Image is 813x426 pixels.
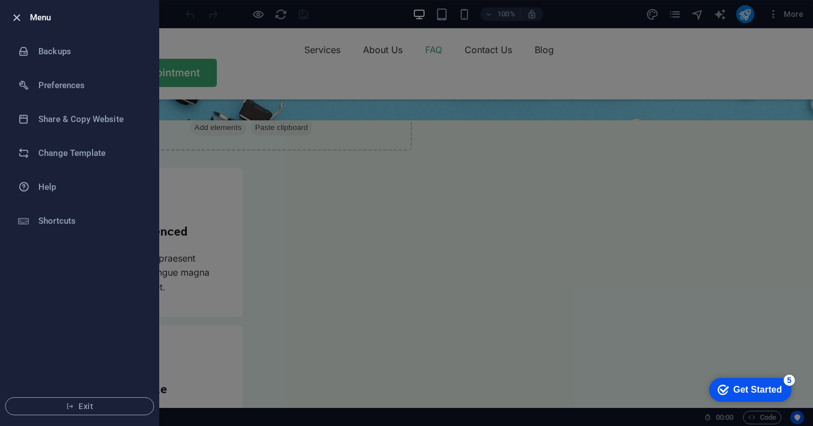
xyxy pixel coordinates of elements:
a: Help [1,170,159,204]
button: Exit [5,397,154,415]
h6: Backups [38,45,143,58]
h6: Help [38,180,143,194]
span: Exit [15,402,145,411]
div: Get Started 5 items remaining, 0% complete [9,6,91,29]
h6: Menu [30,11,150,24]
h6: Preferences [38,79,143,92]
h6: Share & Copy Website [38,112,143,126]
div: Get Started [33,12,82,23]
span: Add elements [145,92,201,107]
h6: Shortcuts [38,214,143,228]
h6: Change Template [38,146,143,160]
span: Paste clipboard [206,92,268,107]
div: 5 [84,2,95,14]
